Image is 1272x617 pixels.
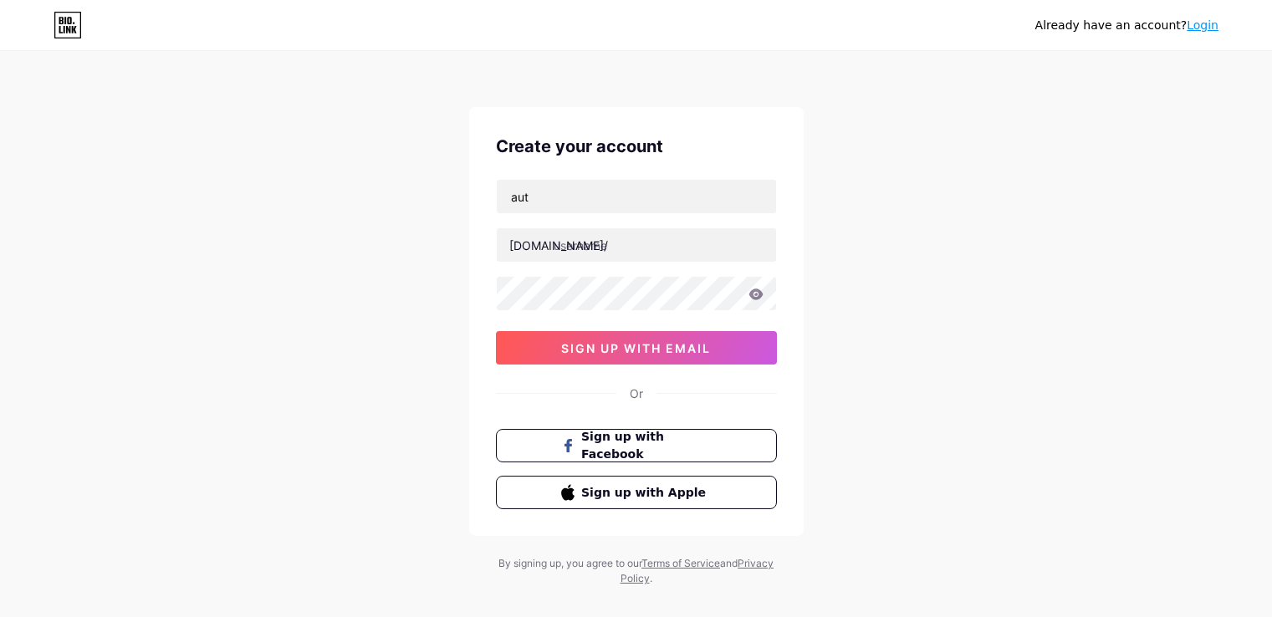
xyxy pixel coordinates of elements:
div: [DOMAIN_NAME]/ [509,237,608,254]
button: Sign up with Facebook [496,429,777,462]
span: Sign up with Apple [581,484,711,502]
div: Create your account [496,134,777,159]
button: Sign up with Apple [496,476,777,509]
div: Already have an account? [1035,17,1218,34]
span: Sign up with Facebook [581,428,711,463]
button: sign up with email [496,331,777,365]
input: username [497,228,776,262]
div: By signing up, you agree to our and . [494,556,779,586]
a: Login [1187,18,1218,32]
span: sign up with email [561,341,711,355]
a: Terms of Service [641,557,720,569]
div: Or [630,385,643,402]
input: Email [497,180,776,213]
